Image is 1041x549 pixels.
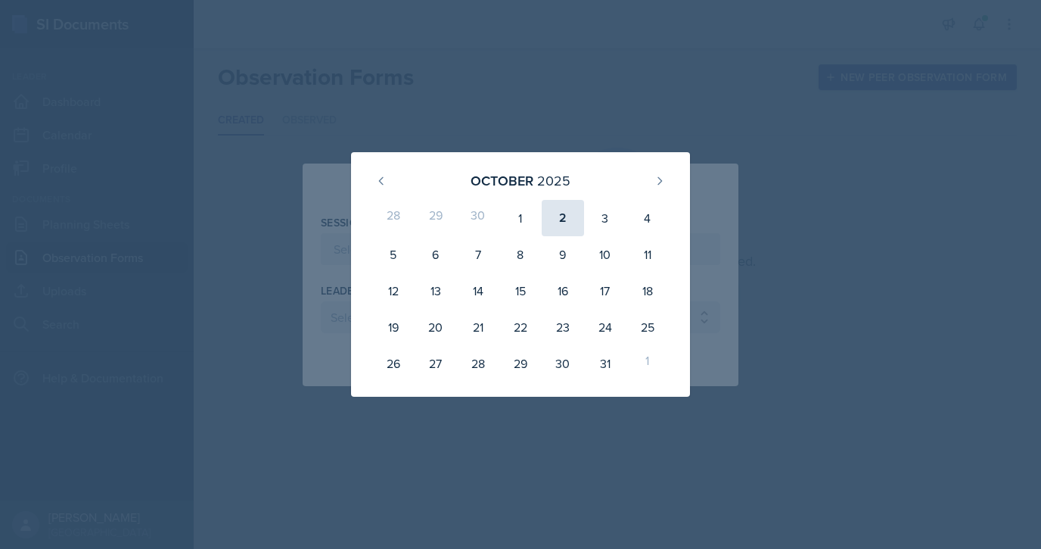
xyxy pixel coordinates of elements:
div: 8 [499,236,542,273]
div: 22 [499,309,542,345]
div: 30 [457,200,499,236]
div: 14 [457,273,499,309]
div: 23 [542,309,584,345]
div: 9 [542,236,584,273]
div: 16 [542,273,584,309]
div: 2025 [537,170,570,191]
div: 7 [457,236,499,273]
div: 1 [626,345,669,382]
div: 11 [626,236,669,273]
div: 31 [584,345,626,382]
div: 2 [542,200,584,236]
div: 28 [372,200,415,236]
div: 21 [457,309,499,345]
div: 29 [499,345,542,382]
div: 30 [542,345,584,382]
div: 18 [626,273,669,309]
div: 28 [457,345,499,382]
div: 15 [499,273,542,309]
div: 26 [372,345,415,382]
div: October [471,170,533,191]
div: 4 [626,200,669,236]
div: 27 [415,345,457,382]
div: 12 [372,273,415,309]
div: 17 [584,273,626,309]
div: 24 [584,309,626,345]
div: 5 [372,236,415,273]
div: 19 [372,309,415,345]
div: 10 [584,236,626,273]
div: 1 [499,200,542,236]
div: 13 [415,273,457,309]
div: 20 [415,309,457,345]
div: 29 [415,200,457,236]
div: 25 [626,309,669,345]
div: 6 [415,236,457,273]
div: 3 [584,200,626,236]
